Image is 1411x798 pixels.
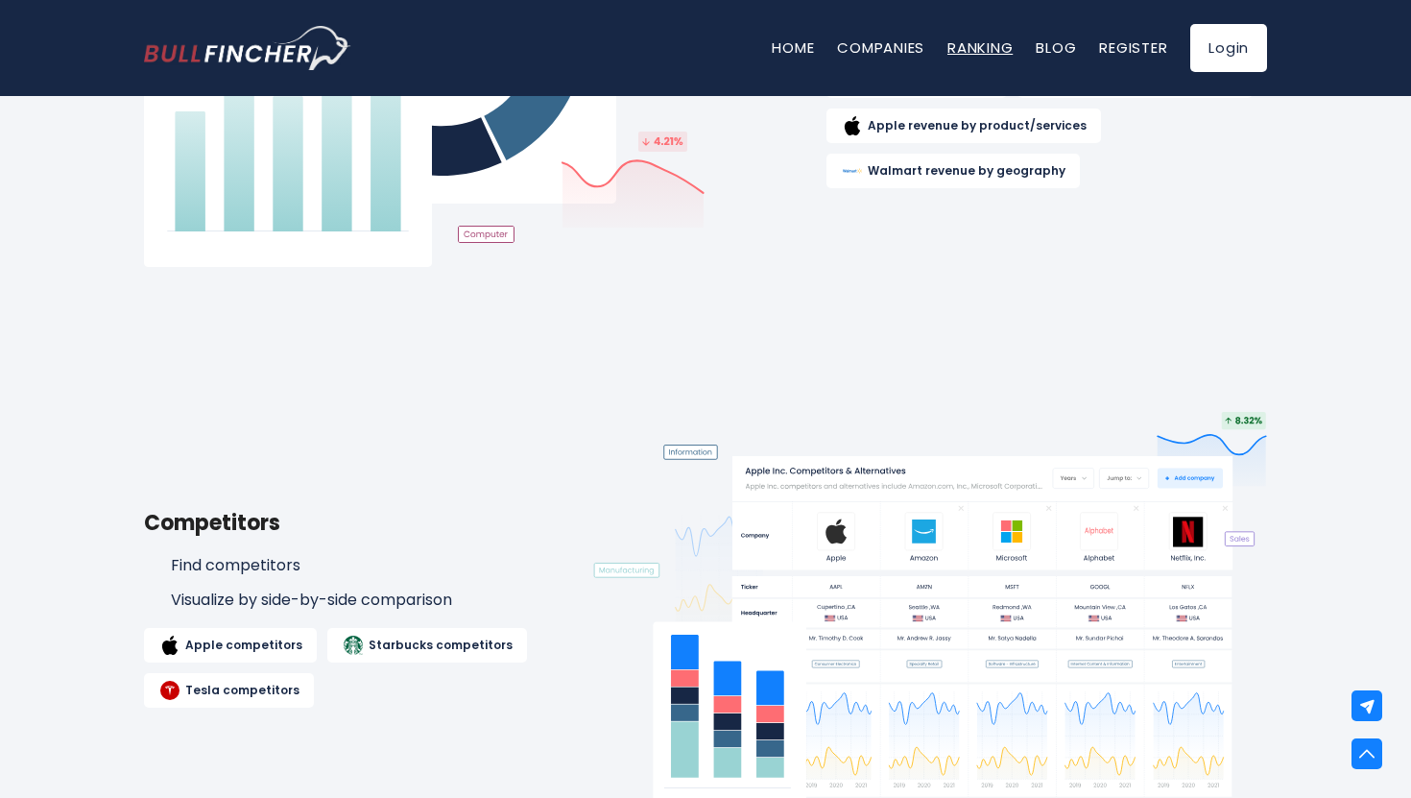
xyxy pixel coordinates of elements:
[772,37,814,58] a: Home
[837,37,924,58] a: Companies
[144,26,350,70] a: Go to homepage
[144,26,351,70] img: Bullfincher logo
[947,37,1013,58] a: Ranking
[1036,37,1076,58] a: Blog
[144,591,555,611] li: Visualize by side-by-side comparison
[327,628,527,663] a: Starbucks competitors
[144,628,317,663] a: Apple competitors
[144,507,555,539] h3: Competitors
[144,556,555,576] li: Find competitors
[826,109,1101,143] a: Apple revenue by product/services
[1190,24,1267,72] a: Login
[144,673,314,708] a: Tesla competitors
[826,154,1080,188] a: Walmart revenue by geography
[1099,37,1167,58] a: Register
